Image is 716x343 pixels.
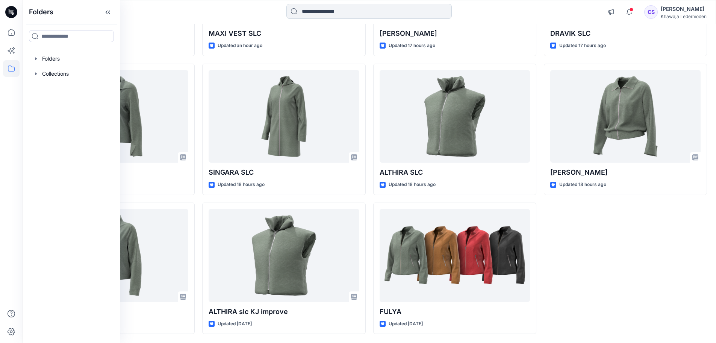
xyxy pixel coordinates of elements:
p: Updated 18 hours ago [218,181,265,189]
p: Updated 18 hours ago [389,181,436,189]
a: LORAYA RZ [550,70,701,163]
div: [PERSON_NAME] [661,5,707,14]
a: SINGARA SLC [209,70,359,163]
a: ALTHIRA slc KJ improve [209,209,359,302]
div: Khawaja Ledermoden [661,14,707,19]
p: MAXI VEST SLC [209,28,359,39]
p: SINGARA SLC [209,167,359,178]
a: FULYA [380,209,530,302]
p: FULYA [380,306,530,317]
a: ALTHIRA SLC [380,70,530,163]
p: Updated [DATE] [218,320,252,328]
p: [PERSON_NAME] [550,167,701,178]
p: Updated 17 hours ago [559,42,606,50]
p: Updated 18 hours ago [559,181,606,189]
div: CS [644,5,658,19]
p: [PERSON_NAME] [380,28,530,39]
p: Updated [DATE] [389,320,423,328]
p: Updated an hour ago [218,42,262,50]
p: DRAVIK SLC [550,28,701,39]
p: ALTHIRA slc KJ improve [209,306,359,317]
p: ALTHIRA SLC [380,167,530,178]
p: Updated 17 hours ago [389,42,435,50]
